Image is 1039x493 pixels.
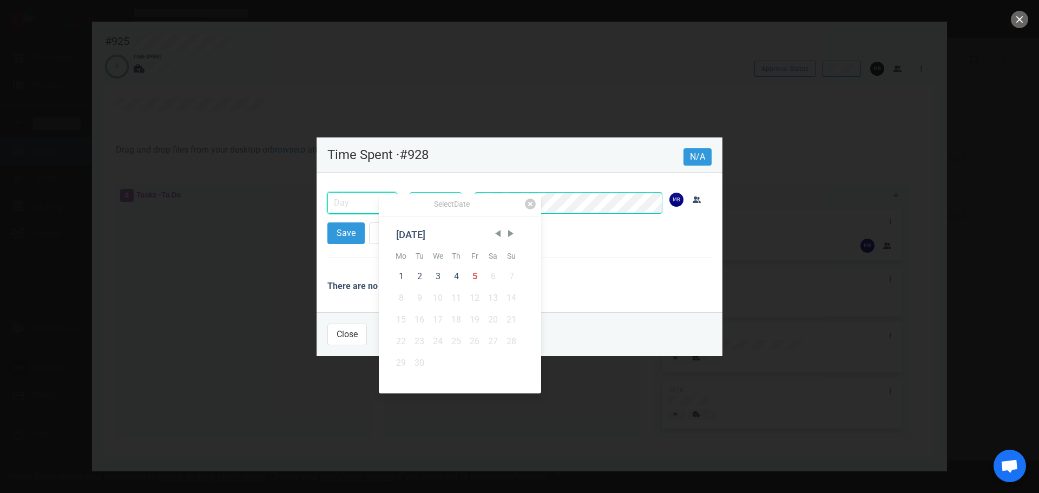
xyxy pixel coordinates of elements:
div: Mon Sep 01 2025 [392,266,410,287]
div: Thu Sep 04 2025 [447,266,465,287]
input: Duration [410,192,462,214]
div: Sat Sep 27 2025 [484,331,502,352]
div: Sun Sep 28 2025 [502,331,521,352]
div: Sat Sep 06 2025 [484,266,502,287]
div: Sun Sep 07 2025 [502,266,521,287]
abbr: Monday [396,252,406,260]
div: Thu Sep 18 2025 [447,309,465,331]
div: Mon Sep 15 2025 [392,309,410,331]
div: Sat Sep 13 2025 [484,287,502,309]
div: Mon Sep 22 2025 [392,331,410,352]
button: Close [327,324,367,345]
div: Fri Sep 26 2025 [465,331,484,352]
div: Tue Sep 23 2025 [410,331,429,352]
div: Sun Sep 21 2025 [502,309,521,331]
div: Mon Sep 08 2025 [392,287,410,309]
div: There are no time spent entries for the task [327,271,712,301]
div: Tue Sep 30 2025 [410,352,429,374]
div: Fri Sep 19 2025 [465,309,484,331]
img: 26 [669,193,683,207]
div: Fri Sep 12 2025 [465,287,484,309]
div: Wed Sep 24 2025 [429,331,447,352]
a: Open de chat [994,450,1026,482]
div: Select Date [379,199,525,212]
div: Tue Sep 16 2025 [410,309,429,331]
button: close [1011,11,1028,28]
span: N/A [683,148,712,166]
div: Wed Sep 17 2025 [429,309,447,331]
abbr: Thursday [452,252,461,260]
abbr: Friday [471,252,478,260]
div: [DATE] [396,227,516,242]
div: Mon Sep 29 2025 [392,352,410,374]
div: Wed Sep 03 2025 [429,266,447,287]
div: Tue Sep 09 2025 [410,287,429,309]
button: Cancel [369,222,413,244]
span: Next Month [505,228,516,239]
div: Thu Sep 25 2025 [447,331,465,352]
abbr: Wednesday [433,252,443,260]
div: Fri Sep 05 2025 [465,266,484,287]
p: Time Spent · #928 [327,148,683,161]
abbr: Tuesday [416,252,424,260]
div: Wed Sep 10 2025 [429,287,447,309]
div: Sun Sep 14 2025 [502,287,521,309]
div: Tue Sep 02 2025 [410,266,429,287]
abbr: Saturday [489,252,497,260]
div: Sat Sep 20 2025 [484,309,502,331]
button: Save [327,222,365,244]
input: Day [327,192,397,214]
span: Previous Month [492,228,503,239]
div: Thu Sep 11 2025 [447,287,465,309]
abbr: Sunday [507,252,516,260]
